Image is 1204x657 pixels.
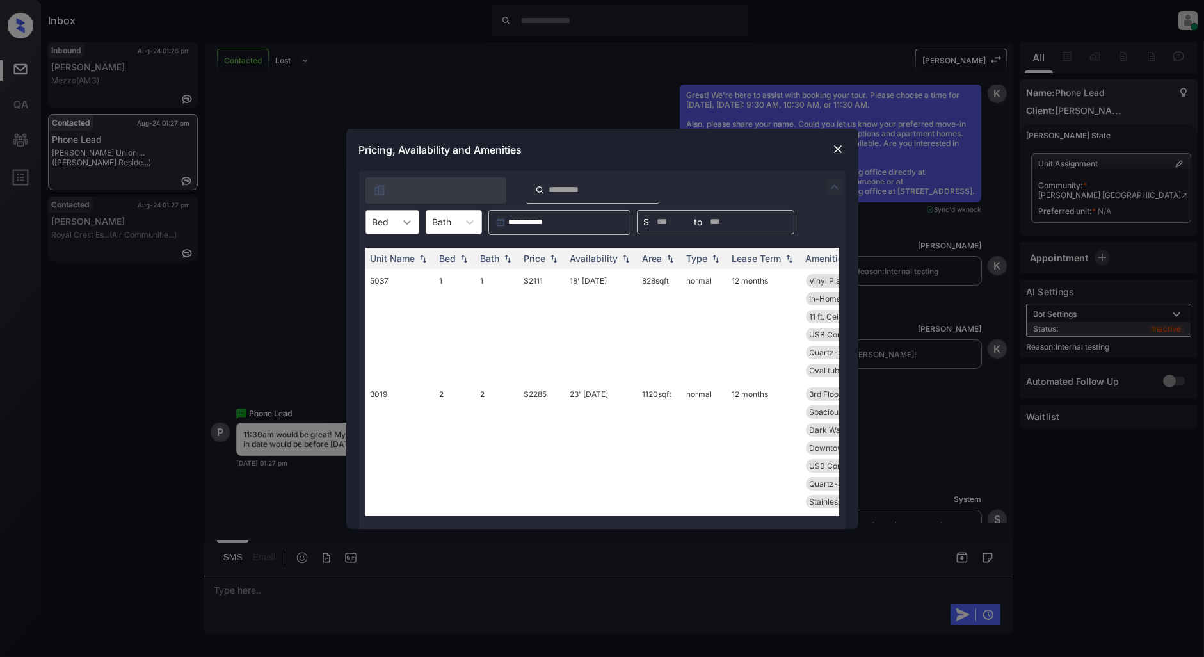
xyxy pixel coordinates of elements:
[365,514,435,627] td: 2119
[694,215,703,229] span: to
[810,348,875,357] span: Quartz-Style Co...
[810,330,877,339] span: USB Compatible ...
[565,269,638,382] td: 18' [DATE]
[620,254,632,263] img: sorting
[435,269,476,382] td: 1
[346,129,858,171] div: Pricing, Availability and Amenities
[435,382,476,514] td: 2
[501,254,514,263] img: sorting
[687,253,708,264] div: Type
[371,253,415,264] div: Unit Name
[783,254,796,263] img: sorting
[547,254,560,263] img: sorting
[810,366,840,375] span: Oval tub
[365,382,435,514] td: 3019
[727,514,801,627] td: 12 months
[638,269,682,382] td: 828 sqft
[519,269,565,382] td: $2111
[481,253,500,264] div: Bath
[727,382,801,514] td: 12 months
[458,254,470,263] img: sorting
[810,294,879,304] span: In-Home Washer ...
[476,382,519,514] td: 2
[476,514,519,627] td: 2
[831,143,844,156] img: close
[373,184,386,197] img: icon-zuma
[806,253,849,264] div: Amenities
[810,312,856,321] span: 11 ft. Ceilings
[810,389,842,399] span: 3rd Floor
[810,479,875,489] span: Quartz-Style Co...
[810,443,869,453] span: Downtown View
[709,254,722,263] img: sorting
[519,514,565,627] td: $2039
[476,269,519,382] td: 1
[810,425,877,435] span: Dark Walnut Cab...
[810,497,869,507] span: Stainless Steel...
[727,269,801,382] td: 12 months
[435,514,476,627] td: 2
[570,253,618,264] div: Availability
[827,179,842,195] img: icon-zuma
[732,253,782,264] div: Lease Term
[638,514,682,627] td: 1099 sqft
[440,253,456,264] div: Bed
[644,215,650,229] span: $
[565,514,638,627] td: 15' [DATE]
[565,382,638,514] td: 23' [DATE]
[417,254,429,263] img: sorting
[810,407,868,417] span: Spacious Closet
[638,382,682,514] td: 1120 sqft
[365,269,435,382] td: 5037
[810,276,867,286] span: Vinyl Plank - 1...
[682,269,727,382] td: normal
[519,382,565,514] td: $2285
[643,253,662,264] div: Area
[810,461,877,471] span: USB Compatible ...
[682,514,727,627] td: normal
[524,253,546,264] div: Price
[682,382,727,514] td: normal
[535,184,545,196] img: icon-zuma
[664,254,677,263] img: sorting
